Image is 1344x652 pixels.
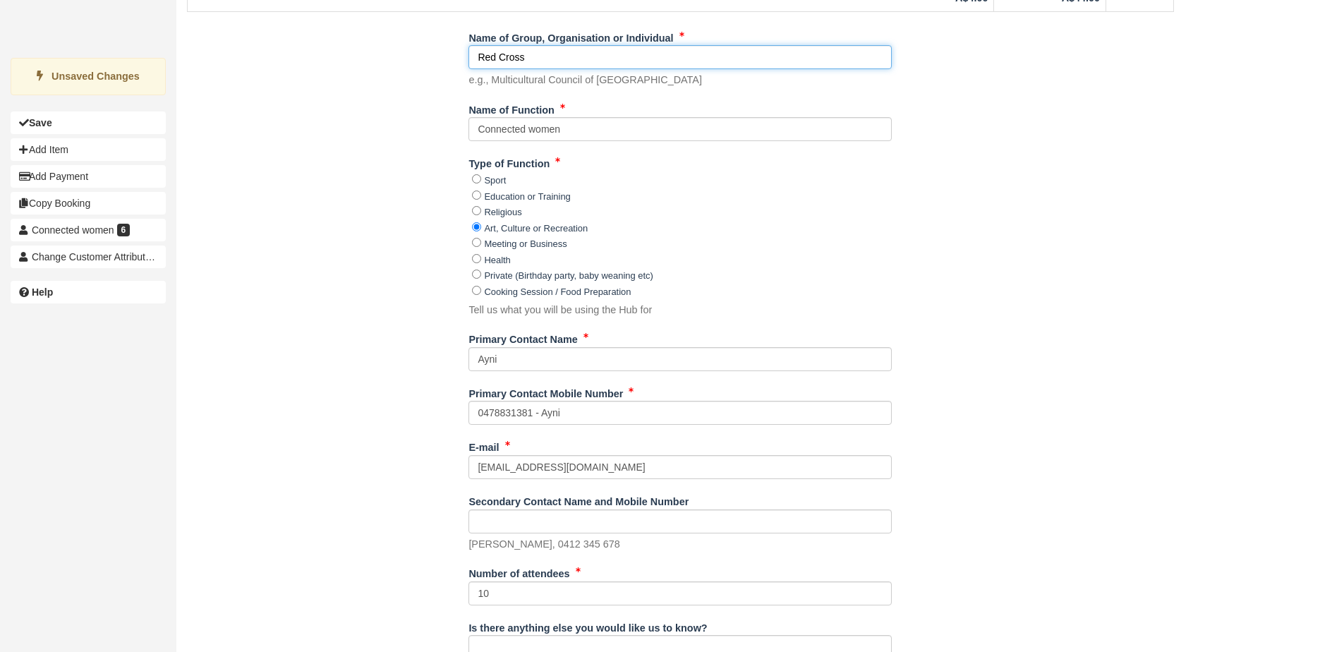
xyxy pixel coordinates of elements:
[52,71,140,82] strong: Unsaved Changes
[468,562,569,581] label: Number of attendees
[468,152,550,171] label: Type of Function
[11,246,166,268] button: Change Customer Attribution
[484,255,510,265] label: Health
[468,537,619,552] p: [PERSON_NAME], 0412 345 678
[468,382,623,402] label: Primary Contact Mobile Number
[484,270,653,281] label: Private (Birthday party, baby weaning etc)
[32,286,53,298] b: Help
[468,616,707,636] label: Is there anything else you would like us to know?
[468,490,689,509] label: Secondary Contact Name and Mobile Number
[484,191,570,202] label: Education or Training
[484,223,588,234] label: Art, Culture or Recreation
[29,117,52,128] b: Save
[468,303,652,318] p: Tell us what you will be using the Hub for
[468,98,555,118] label: Name of Function
[484,239,567,249] label: Meeting or Business
[484,207,521,217] label: Religious
[11,138,166,161] button: Add Item
[468,26,673,46] label: Name of Group, Organisation or Individual
[32,224,114,236] span: Connected women
[11,111,166,134] button: Save
[468,327,577,347] label: Primary Contact Name
[11,192,166,215] button: Copy Booking
[117,224,131,236] span: 6
[484,175,506,186] label: Sport
[484,286,631,297] label: Cooking Session / Food Preparation
[11,219,166,241] a: Connected women 6
[11,165,166,188] button: Add Payment
[468,435,499,455] label: E-mail
[11,281,166,303] a: Help
[468,73,702,87] p: e.g., Multicultural Council of [GEOGRAPHIC_DATA]
[32,251,159,262] span: Change Customer Attribution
